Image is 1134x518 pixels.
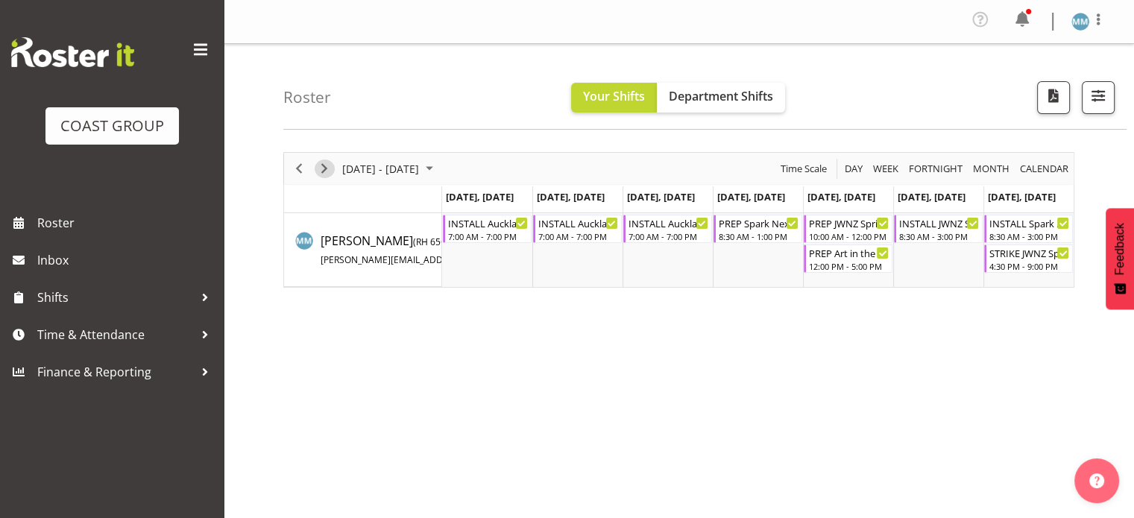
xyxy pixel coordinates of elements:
span: [PERSON_NAME][EMAIL_ADDRESS][DOMAIN_NAME] [321,253,539,266]
span: Shifts [37,286,194,309]
span: Your Shifts [583,88,645,104]
div: Matt McFarlane"s event - PREP Art in the Park 2025 @ The Workshop Begin From Friday, September 12... [804,244,892,273]
span: RH 65 [416,236,441,248]
button: Time Scale [778,159,830,178]
button: Timeline Day [842,159,866,178]
img: matthew-mcfarlane259.jpg [1071,13,1089,31]
img: Rosterit website logo [11,37,134,67]
h4: Roster [283,89,331,106]
div: 7:00 AM - 7:00 PM [538,230,618,242]
button: September 08 - 14, 2025 [340,159,440,178]
a: [PERSON_NAME](RH 65CH 56)[PERSON_NAME][EMAIL_ADDRESS][DOMAIN_NAME] [321,232,593,268]
div: Matt McFarlane"s event - INSTALL JWNZ Spring Gift Fair 2025 @ Viaduct Events Centre On Site @ 093... [894,215,983,243]
span: Day [843,159,864,178]
div: Next [312,153,337,184]
span: Month [971,159,1011,178]
div: 8:30 AM - 3:00 PM [989,230,1069,242]
span: Time & Attendance [37,323,194,346]
button: Download a PDF of the roster according to the set date range. [1037,81,1070,114]
span: Finance & Reporting [37,361,194,383]
button: Department Shifts [657,83,785,113]
span: calendar [1018,159,1070,178]
button: Feedback - Show survey [1106,208,1134,309]
span: [DATE], [DATE] [717,190,785,203]
button: Previous [289,159,309,178]
button: Month [1018,159,1071,178]
div: PREP JWNZ Spring Gift Fair 2025 @ Viaduct Events Centre On Site @ 0200 [809,215,889,230]
button: Fortnight [907,159,966,178]
span: [DATE], [DATE] [898,190,966,203]
div: 4:30 PM - 9:00 PM [989,260,1069,272]
span: ( CH 56) [413,236,469,248]
div: INSTALL JWNZ Spring Gift Fair 2025 @ Viaduct Events Centre On Site @ 0930 [899,215,979,230]
div: 8:30 AM - 3:00 PM [899,230,979,242]
button: Timeline Week [871,159,901,178]
div: PREP Art in the Park 2025 @ The Workshop [809,245,889,260]
div: Matt McFarlane"s event - INSTALL Auckland Homeshow 2025 @ Auckland SHowgrounds Begin From Wednesd... [623,215,712,243]
div: COAST GROUP [60,115,164,137]
span: Roster [37,212,216,234]
div: INSTALL Auckland Homeshow 2025 @ [GEOGRAPHIC_DATA] [448,215,528,230]
span: [PERSON_NAME] [321,233,593,267]
div: Matt McFarlane"s event - INSTALL Auckland Homeshow 2025 (PICKUP GENS AND LIGHT TOWERS)@ Auckland ... [533,215,622,243]
div: 7:00 AM - 7:00 PM [629,230,708,242]
span: Feedback [1113,223,1127,275]
span: Department Shifts [669,88,773,104]
span: [DATE], [DATE] [988,190,1056,203]
div: Matt McFarlane"s event - PREP Spark Nexus @ The Workshop Begin From Thursday, September 11, 2025 ... [714,215,802,243]
button: Filter Shifts [1082,81,1115,114]
div: INSTALL Auckland Homeshow 2025 (PICKUP GENS AND LIGHT TOWERS)@ [GEOGRAPHIC_DATA] [538,215,618,230]
span: [DATE] - [DATE] [341,159,420,178]
div: INSTALL Auckland Homeshow 2025 @ [GEOGRAPHIC_DATA] [629,215,708,230]
span: [DATE], [DATE] [627,190,695,203]
div: 12:00 PM - 5:00 PM [809,260,889,272]
img: help-xxl-2.png [1089,473,1104,488]
div: PREP Spark Nexus @ The Workshop [719,215,798,230]
span: [DATE], [DATE] [537,190,605,203]
div: Matt McFarlane"s event - STRIKE JWNZ Spring Gift Fair 2025 @ Viaduct Events Centre On Site @ 1730... [984,244,1073,273]
span: Time Scale [779,159,828,178]
div: Matt McFarlane"s event - INSTALL Spark Nexus @ Spark Arena On Site @ TBC Begin From Sunday, Septe... [984,215,1073,243]
span: Week [872,159,900,178]
div: 10:00 AM - 12:00 PM [809,230,889,242]
div: Previous [286,153,312,184]
button: Timeline Month [971,159,1012,178]
span: Inbox [37,249,216,271]
div: Timeline Week of September 8, 2025 [283,152,1074,288]
span: [DATE], [DATE] [807,190,875,203]
div: Matt McFarlane"s event - INSTALL Auckland Homeshow 2025 @ Auckland SHowgrounds Begin From Monday,... [443,215,532,243]
span: [DATE], [DATE] [446,190,514,203]
button: Next [315,159,335,178]
div: INSTALL Spark Nexus @ [GEOGRAPHIC_DATA] On Site @ TBC [989,215,1069,230]
button: Your Shifts [571,83,657,113]
td: Matt McFarlane resource [284,213,442,287]
span: Fortnight [907,159,964,178]
div: 8:30 AM - 1:00 PM [719,230,798,242]
div: Matt McFarlane"s event - PREP JWNZ Spring Gift Fair 2025 @ Viaduct Events Centre On Site @ 0200 B... [804,215,892,243]
div: 7:00 AM - 7:00 PM [448,230,528,242]
div: STRIKE JWNZ Spring Gift Fair 2025 @ Viaduct Events Centre On Site @ 1730 [989,245,1069,260]
table: Timeline Week of September 8, 2025 [442,213,1074,287]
